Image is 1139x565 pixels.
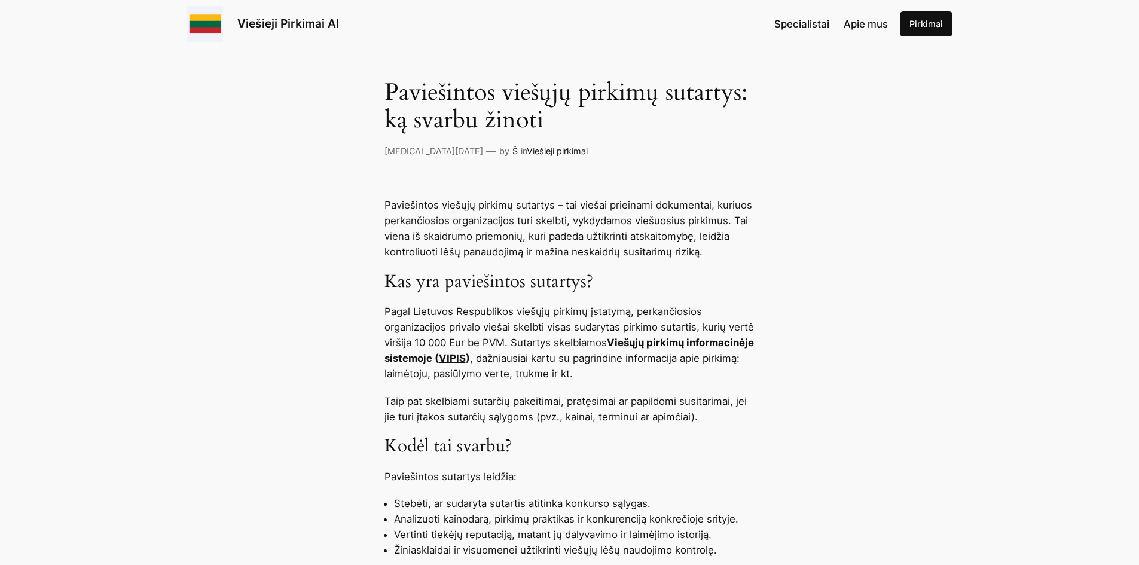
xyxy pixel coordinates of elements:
[384,79,755,134] h1: Paviešintos viešųjų pirkimų sutartys: ką svarbu žinoti
[384,469,755,484] p: Paviešintos sutartys leidžia:
[384,271,755,293] h3: Kas yra paviešintos sutartys?
[439,352,466,364] a: VIPIS
[774,18,829,30] span: Specialistai
[774,16,888,32] nav: Navigation
[384,436,755,457] h3: Kodėl tai svarbu?
[512,146,518,156] a: Š
[394,542,755,558] li: Žiniasklaidai ir visuomenei užtikrinti viešųjų lėšų naudojimo kontrolę.
[237,16,339,30] a: Viešieji Pirkimai AI
[521,146,527,156] span: in
[384,197,755,259] p: Paviešintos viešųjų pirkimų sutartys – tai viešai prieinami dokumentai, kuriuos perkančiosios org...
[187,6,223,42] img: Viešieji pirkimai logo
[486,143,496,159] p: —
[394,511,755,527] li: Analizuoti kainodarą, pirkimų praktikas ir konkurenciją konkrečioje srityje.
[499,145,509,158] p: by
[774,16,829,32] a: Specialistai
[900,11,952,36] a: Pirkimai
[844,16,888,32] a: Apie mus
[527,146,588,156] a: Viešieji pirkimai
[394,496,755,511] li: Stebėti, ar sudaryta sutartis atitinka konkurso sąlygas.
[844,18,888,30] span: Apie mus
[384,304,755,381] p: Pagal Lietuvos Respublikos viešųjų pirkimų įstatymą, perkančiosios organizacijos privalo viešai s...
[394,527,755,542] li: Vertinti tiekėjų reputaciją, matant jų dalyvavimo ir laimėjimo istoriją.
[384,146,483,156] a: [MEDICAL_DATA][DATE]
[384,393,755,424] p: Taip pat skelbiami sutarčių pakeitimai, pratęsimai ar papildomi susitarimai, jei jie turi įtakos ...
